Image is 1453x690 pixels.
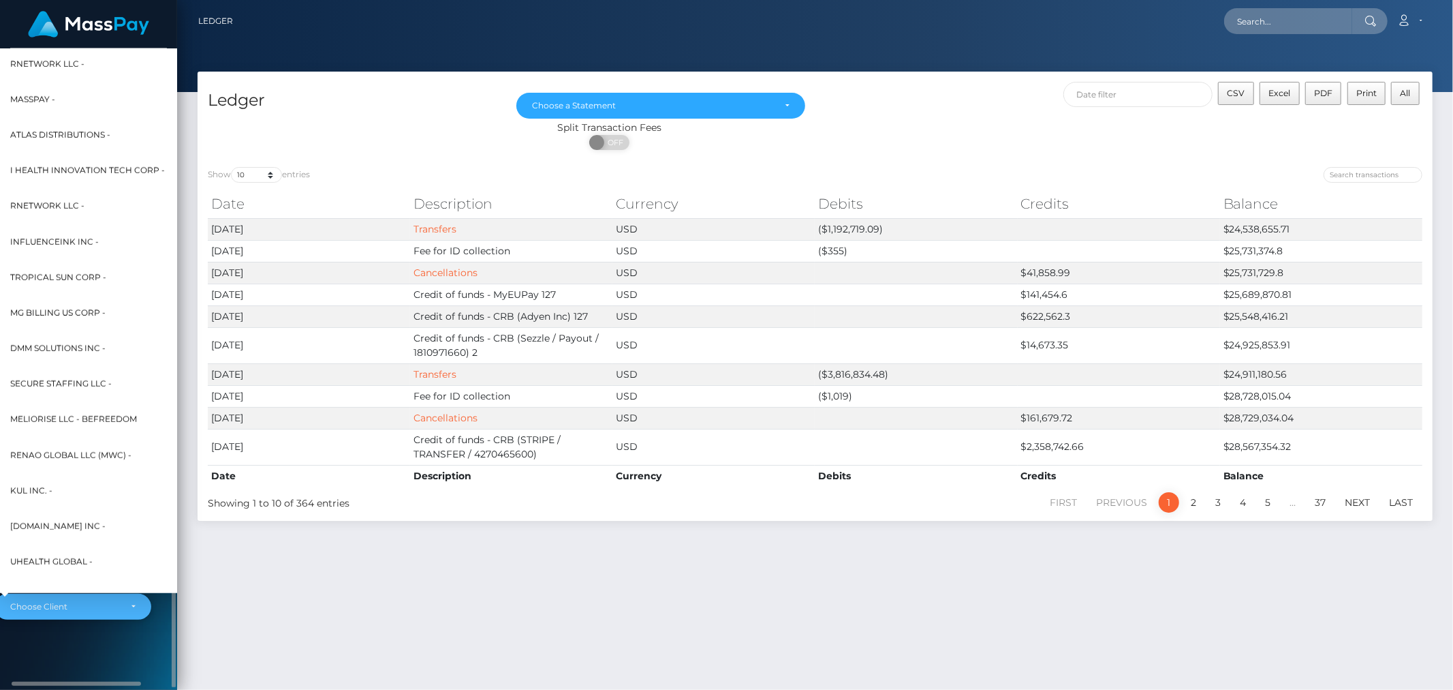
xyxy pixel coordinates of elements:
[1183,492,1204,513] a: 2
[1220,429,1422,465] td: $28,567,354.32
[10,376,112,393] span: Secure Staffing LLC -
[410,429,612,465] td: Credit of funds - CRB (STRIPE / TRANSFER / 4270465600)
[612,284,815,305] td: USD
[208,363,410,385] td: [DATE]
[10,447,131,464] span: Renao Global LLC (MWC) -
[208,167,310,183] label: Show entries
[612,305,815,327] td: USD
[612,262,815,284] td: USD
[1220,407,1422,429] td: $28,729,034.04
[1381,492,1420,513] a: Last
[612,218,815,240] td: USD
[10,162,165,180] span: I HEALTH INNOVATION TECH CORP -
[1391,82,1420,105] button: All
[10,269,106,286] span: Tropical Sun Corp -
[410,385,612,407] td: Fee for ID collection
[410,327,612,363] td: Credit of funds - CRB (Sezzle / Payout / 1810971660) 2
[1018,262,1220,284] td: $41,858.99
[208,240,410,262] td: [DATE]
[1337,492,1377,513] a: Next
[208,429,410,465] td: [DATE]
[198,121,1021,135] div: Split Transaction Fees
[612,407,815,429] td: USD
[208,407,410,429] td: [DATE]
[815,190,1017,217] th: Debits
[198,7,233,35] a: Ledger
[28,11,149,37] img: MassPay Logo
[1324,167,1422,183] input: Search transactions
[1268,88,1290,98] span: Excel
[410,305,612,327] td: Credit of funds - CRB (Adyen Inc) 127
[612,465,815,487] th: Currency
[208,305,410,327] td: [DATE]
[1305,82,1342,105] button: PDF
[1018,407,1220,429] td: $161,679.72
[208,218,410,240] td: [DATE]
[1018,284,1220,305] td: $141,454.6
[1220,284,1422,305] td: $25,689,870.81
[815,240,1017,262] td: ($355)
[1159,492,1179,513] a: 1
[208,465,410,487] th: Date
[10,482,52,500] span: Kul Inc. -
[1218,82,1254,105] button: CSV
[10,517,106,535] span: [DOMAIN_NAME] INC -
[1220,305,1422,327] td: $25,548,416.21
[410,284,612,305] td: Credit of funds - MyEUPay 127
[1220,465,1422,487] th: Balance
[1347,82,1386,105] button: Print
[10,198,84,215] span: rNetwork LLC -
[612,429,815,465] td: USD
[10,554,93,571] span: UHealth Global -
[612,240,815,262] td: USD
[1228,88,1245,98] span: CSV
[208,385,410,407] td: [DATE]
[1018,465,1220,487] th: Credits
[1018,429,1220,465] td: $2,358,742.66
[208,491,702,511] div: Showing 1 to 10 of 364 entries
[10,601,120,612] div: Choose Client
[413,412,478,424] a: Cancellations
[1260,82,1300,105] button: Excel
[612,327,815,363] td: USD
[612,385,815,407] td: USD
[1220,327,1422,363] td: $24,925,853.91
[10,411,137,429] span: Meliorise LLC - BEfreedom
[208,327,410,363] td: [DATE]
[410,465,612,487] th: Description
[1307,492,1333,513] a: 37
[231,167,282,183] select: Showentries
[1224,8,1352,34] input: Search...
[516,93,804,119] button: Choose a Statement
[597,135,631,150] span: OFF
[1232,492,1253,513] a: 4
[815,465,1017,487] th: Debits
[10,55,84,73] span: RNetwork LLC -
[1401,88,1411,98] span: All
[1356,88,1377,98] span: Print
[10,233,99,251] span: InfluenceInk Inc -
[1314,88,1332,98] span: PDF
[10,304,106,322] span: MG Billing US Corp -
[1018,327,1220,363] td: $14,673.35
[1063,82,1213,107] input: Date filter
[815,363,1017,385] td: ($3,816,834.48)
[1220,218,1422,240] td: $24,538,655.71
[413,267,478,279] a: Cancellations
[612,190,815,217] th: Currency
[1208,492,1228,513] a: 3
[208,89,496,112] h4: Ledger
[612,363,815,385] td: USD
[1220,240,1422,262] td: $25,731,374.8
[1018,305,1220,327] td: $622,562.3
[1220,363,1422,385] td: $24,911,180.56
[1220,385,1422,407] td: $28,728,015.04
[410,240,612,262] td: Fee for ID collection
[10,126,110,144] span: Atlas Distributions -
[815,218,1017,240] td: ($1,192,719.09)
[1018,190,1220,217] th: Credits
[208,190,410,217] th: Date
[413,368,456,380] a: Transfers
[10,340,106,358] span: DMM Solutions Inc -
[1257,492,1278,513] a: 5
